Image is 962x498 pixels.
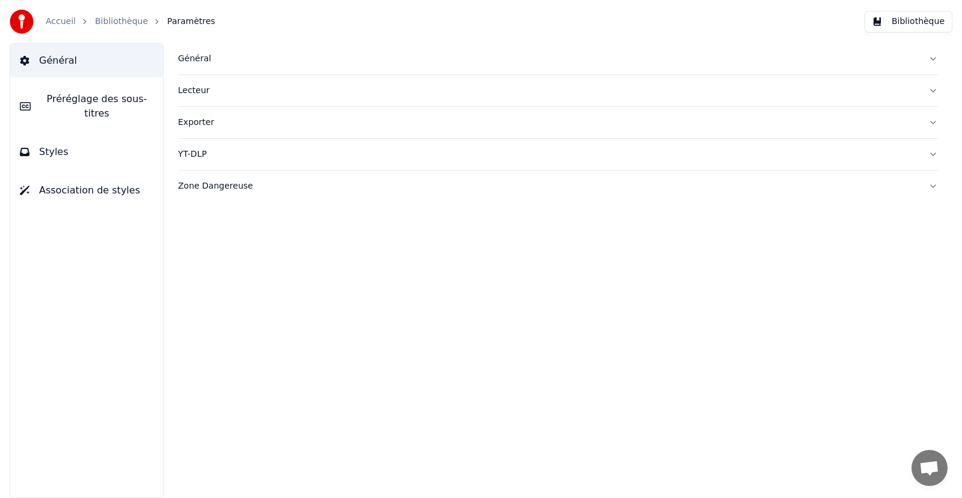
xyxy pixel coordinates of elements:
[39,183,140,198] span: Association de styles
[46,16,215,28] nav: breadcrumb
[10,135,163,169] button: Styles
[10,174,163,207] button: Association de styles
[911,450,948,486] div: Ouvrir le chat
[95,16,148,28] a: Bibliothèque
[40,92,153,121] span: Préréglage des sous-titres
[39,145,69,159] span: Styles
[178,117,919,129] div: Exporter
[178,85,919,97] div: Lecteur
[178,43,938,74] button: Général
[39,53,77,68] span: Général
[178,148,919,160] div: YT-DLP
[178,180,919,192] div: Zone Dangereuse
[178,53,919,65] div: Général
[10,82,163,130] button: Préréglage des sous-titres
[178,75,938,106] button: Lecteur
[178,139,938,170] button: YT-DLP
[10,10,34,34] img: youka
[46,16,76,28] a: Accueil
[178,107,938,138] button: Exporter
[865,11,952,32] button: Bibliothèque
[10,44,163,77] button: Général
[178,171,938,202] button: Zone Dangereuse
[167,16,215,28] span: Paramètres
